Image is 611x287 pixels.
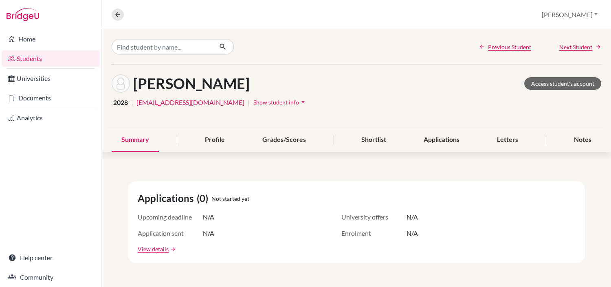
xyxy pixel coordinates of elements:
[524,77,601,90] a: Access student's account
[136,98,244,107] a: [EMAIL_ADDRESS][DOMAIN_NAME]
[299,98,307,106] i: arrow_drop_down
[2,70,100,87] a: Universities
[203,228,214,238] span: N/A
[211,194,249,203] span: Not started yet
[414,128,469,152] div: Applications
[138,228,203,238] span: Application sent
[559,43,592,51] span: Next Student
[133,75,250,92] h1: [PERSON_NAME]
[203,212,214,222] span: N/A
[195,128,235,152] div: Profile
[479,43,531,51] a: Previous Student
[197,191,211,206] span: (0)
[169,246,176,252] a: arrow_forward
[2,250,100,266] a: Help center
[341,228,407,238] span: Enrolment
[138,245,169,253] a: View details
[538,7,601,22] button: [PERSON_NAME]
[253,96,308,109] button: Show student infoarrow_drop_down
[488,43,531,51] span: Previous Student
[2,31,100,47] a: Home
[138,191,197,206] span: Applications
[112,128,159,152] div: Summary
[131,98,133,107] span: |
[341,212,407,222] span: University offers
[2,110,100,126] a: Analytics
[352,128,396,152] div: Shortlist
[253,99,299,106] span: Show student info
[487,128,528,152] div: Letters
[2,50,100,67] a: Students
[113,98,128,107] span: 2028
[559,43,601,51] a: Next Student
[564,128,601,152] div: Notes
[7,8,39,21] img: Bridge-U
[2,90,100,106] a: Documents
[407,212,418,222] span: N/A
[138,212,203,222] span: Upcoming deadline
[407,228,418,238] span: N/A
[253,128,316,152] div: Grades/Scores
[248,98,250,107] span: |
[112,74,130,93] img: Sou-Evah Sluis's avatar
[112,39,213,54] input: Find student by name...
[2,269,100,285] a: Community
